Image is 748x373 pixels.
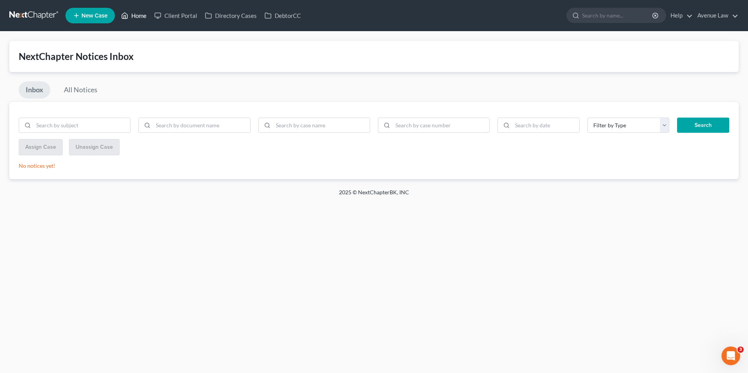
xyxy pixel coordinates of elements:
[34,118,130,133] input: Search by subject
[261,9,305,23] a: DebtorCC
[201,9,261,23] a: Directory Cases
[512,118,579,133] input: Search by date
[81,13,108,19] span: New Case
[150,9,201,23] a: Client Portal
[57,81,104,99] a: All Notices
[667,9,693,23] a: Help
[19,50,729,63] div: NextChapter Notices Inbox
[393,118,489,133] input: Search by case number
[117,9,150,23] a: Home
[677,118,729,133] button: Search
[722,347,740,365] iframe: Intercom live chat
[153,118,250,133] input: Search by document name
[273,118,370,133] input: Search by case name
[737,347,744,353] span: 3
[582,8,653,23] input: Search by name...
[693,9,738,23] a: Avenue Law
[19,162,729,170] p: No notices yet!
[19,81,50,99] a: Inbox
[152,188,596,202] div: 2025 © NextChapterBK, INC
